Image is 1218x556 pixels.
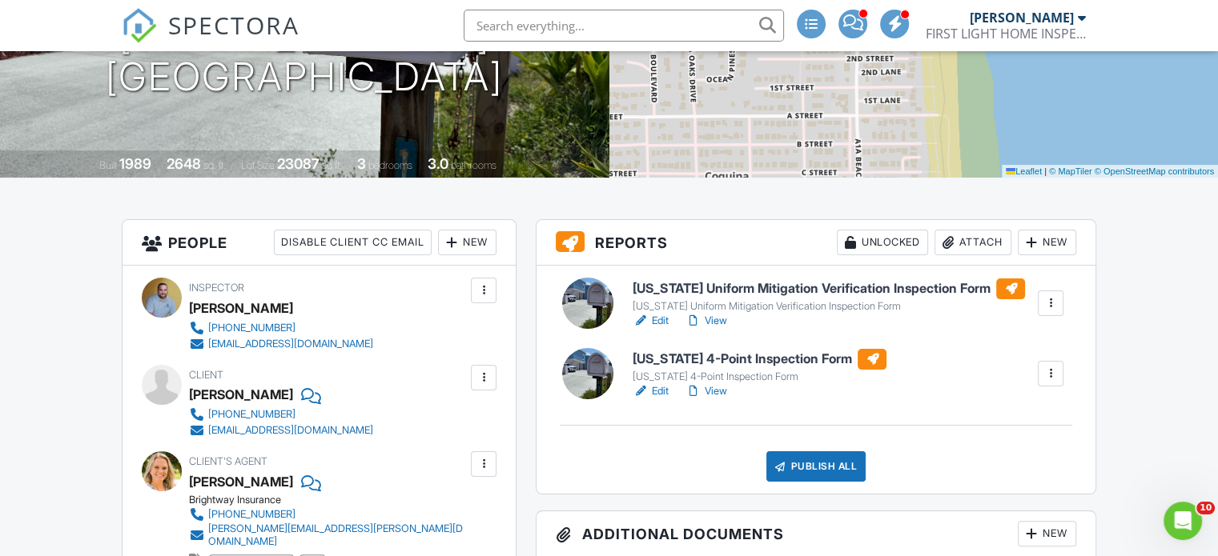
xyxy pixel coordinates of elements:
[633,300,1025,313] div: [US_STATE] Uniform Mitigation Verification Inspection Form
[935,230,1011,255] div: Attach
[633,383,669,399] a: Edit
[208,408,295,421] div: [PHONE_NUMBER]
[438,230,496,255] div: New
[428,155,448,172] div: 3.0
[208,508,295,521] div: [PHONE_NUMBER]
[167,155,201,172] div: 2648
[208,522,467,548] div: [PERSON_NAME][EMAIL_ADDRESS][PERSON_NAME][DOMAIN_NAME]
[970,10,1074,26] div: [PERSON_NAME]
[926,26,1086,42] div: FIRST LIGHT HOME INSPECTIONS
[633,313,669,329] a: Edit
[1006,166,1042,176] a: Leaflet
[203,159,226,171] span: sq. ft.
[189,406,373,422] a: [PHONE_NUMBER]
[633,278,1025,314] a: [US_STATE] Uniform Mitigation Verification Inspection Form [US_STATE] Uniform Mitigation Verifica...
[106,14,503,99] h1: [STREET_ADDRESS] [GEOGRAPHIC_DATA]
[189,494,480,506] div: Brightway Insurance
[1196,502,1215,514] span: 10
[1044,166,1047,176] span: |
[189,282,244,294] span: Inspector
[168,8,299,42] span: SPECTORA
[633,349,886,384] a: [US_STATE] 4-Point Inspection Form [US_STATE] 4-Point Inspection Form
[357,155,366,172] div: 3
[274,230,432,255] div: Disable Client CC Email
[537,220,1095,266] h3: Reports
[122,22,299,55] a: SPECTORA
[1049,166,1092,176] a: © MapTiler
[633,278,1025,299] h6: [US_STATE] Uniform Mitigation Verification Inspection Form
[122,8,157,43] img: The Best Home Inspection Software - Spectora
[189,522,467,548] a: [PERSON_NAME][EMAIL_ADDRESS][PERSON_NAME][DOMAIN_NAME]
[189,336,373,352] a: [EMAIL_ADDRESS][DOMAIN_NAME]
[208,424,373,437] div: [EMAIL_ADDRESS][DOMAIN_NAME]
[99,159,117,171] span: Built
[766,451,866,482] div: Publish All
[837,230,928,255] div: Unlocked
[685,313,726,329] a: View
[368,159,412,171] span: bedrooms
[1018,230,1076,255] div: New
[241,159,275,171] span: Lot Size
[119,155,151,172] div: 1989
[189,506,467,522] a: [PHONE_NUMBER]
[633,370,886,383] div: [US_STATE] 4-Point Inspection Form
[633,349,886,370] h6: [US_STATE] 4-Point Inspection Form
[189,470,293,494] a: [PERSON_NAME]
[1095,166,1214,176] a: © OpenStreetMap contributors
[189,382,293,406] div: [PERSON_NAME]
[1164,502,1202,540] iframe: Intercom live chat
[208,338,373,350] div: [EMAIL_ADDRESS][DOMAIN_NAME]
[189,320,373,336] a: [PHONE_NUMBER]
[1018,521,1076,546] div: New
[464,10,784,42] input: Search everything...
[277,155,320,172] div: 23087
[451,159,496,171] span: bathrooms
[208,322,295,334] div: [PHONE_NUMBER]
[189,369,223,381] span: Client
[189,422,373,438] a: [EMAIL_ADDRESS][DOMAIN_NAME]
[322,159,342,171] span: sq.ft.
[189,296,293,320] div: [PERSON_NAME]
[685,383,726,399] a: View
[189,455,267,467] span: Client's Agent
[123,220,516,266] h3: People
